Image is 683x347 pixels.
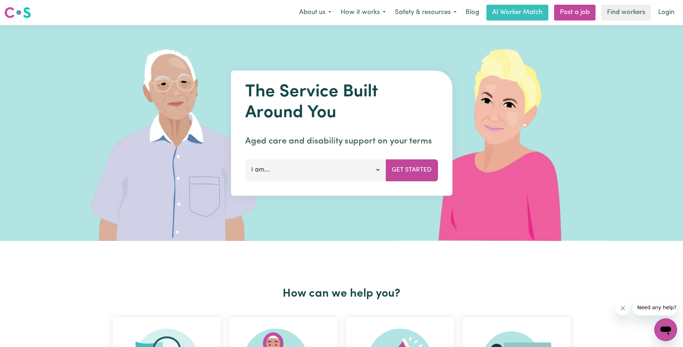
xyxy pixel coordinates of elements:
a: Blog [461,5,484,20]
button: Safety & resources [390,5,461,20]
h1: The Service Built Around You [245,82,438,123]
button: How it works [336,5,390,20]
iframe: Message from company [633,300,677,315]
button: About us [295,5,336,20]
button: I am... [245,159,386,181]
p: Aged care and disability support on your terms [245,135,438,148]
a: Post a job [554,5,596,20]
a: Careseekers logo [4,4,31,21]
button: Get Started [386,159,438,181]
a: Login [654,5,679,20]
iframe: Button to launch messaging window [654,318,677,341]
a: Find workers [601,5,651,20]
img: Careseekers logo [4,6,31,19]
iframe: Close message [616,301,630,315]
a: AI Worker Match [486,5,548,20]
h2: How can we help you? [108,287,575,301]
